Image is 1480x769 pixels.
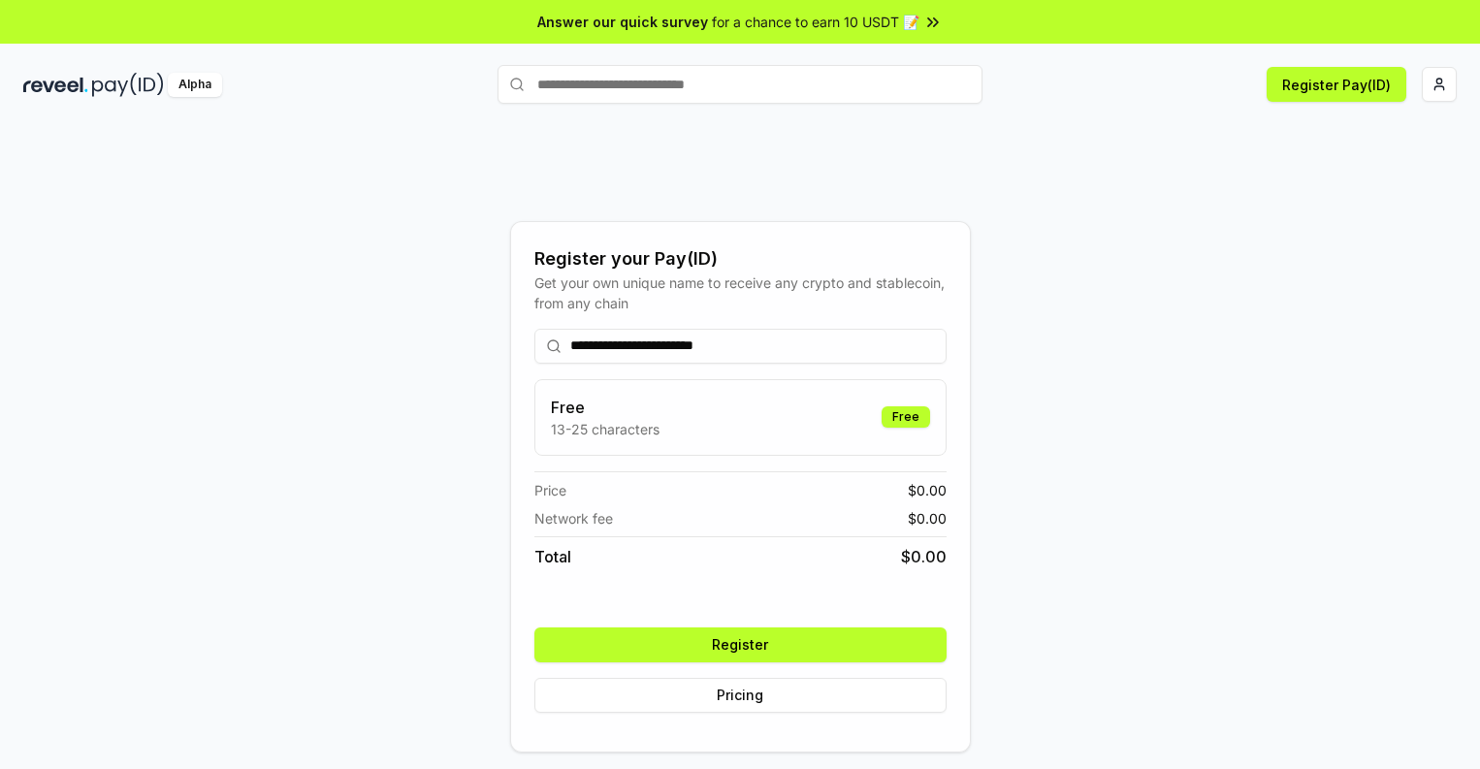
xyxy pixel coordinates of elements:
[534,480,566,500] span: Price
[23,73,88,97] img: reveel_dark
[882,406,930,428] div: Free
[1267,67,1406,102] button: Register Pay(ID)
[537,12,708,32] span: Answer our quick survey
[908,480,947,500] span: $ 0.00
[168,73,222,97] div: Alpha
[534,245,947,272] div: Register your Pay(ID)
[534,678,947,713] button: Pricing
[712,12,919,32] span: for a chance to earn 10 USDT 📝
[92,73,164,97] img: pay_id
[534,272,947,313] div: Get your own unique name to receive any crypto and stablecoin, from any chain
[908,508,947,529] span: $ 0.00
[901,545,947,568] span: $ 0.00
[534,627,947,662] button: Register
[534,508,613,529] span: Network fee
[551,419,660,439] p: 13-25 characters
[534,545,571,568] span: Total
[551,396,660,419] h3: Free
